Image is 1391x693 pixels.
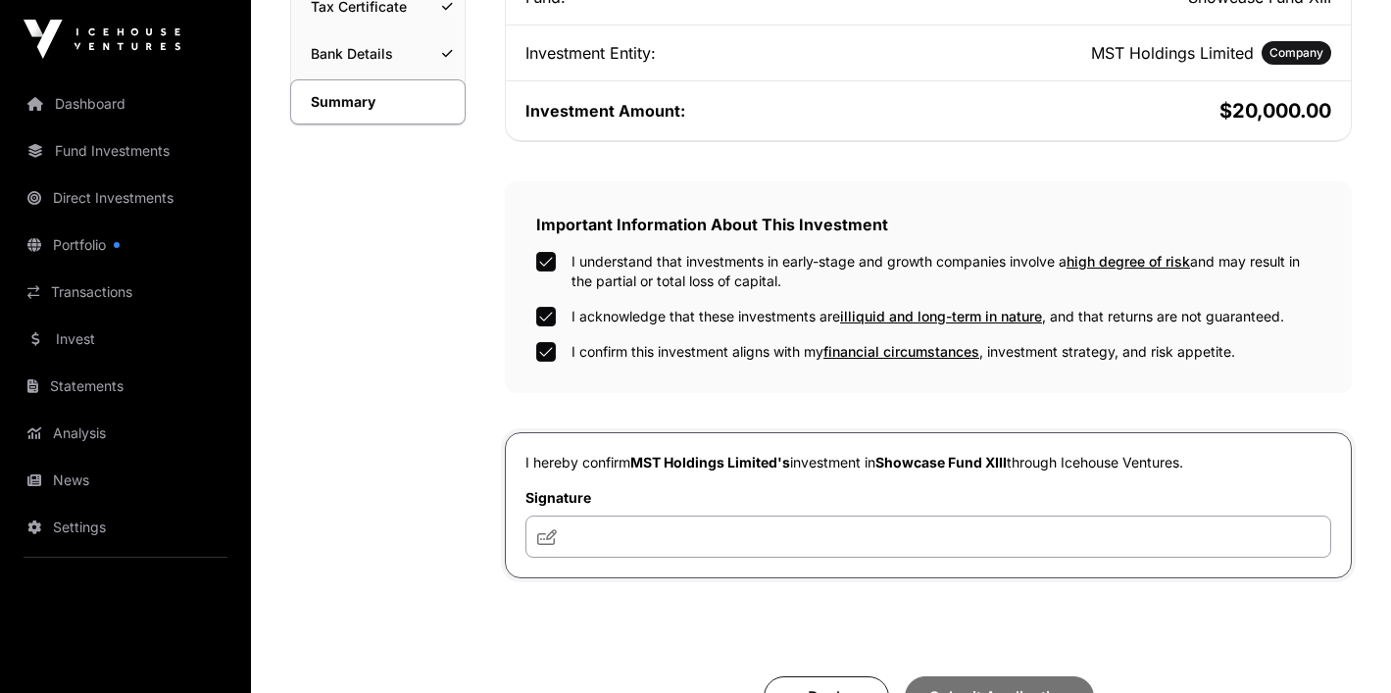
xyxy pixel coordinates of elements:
h2: Important Information About This Investment [536,213,1320,236]
span: financial circumstances [823,343,979,360]
img: Icehouse Ventures Logo [24,20,180,59]
p: I hereby confirm investment in through Icehouse Ventures. [525,453,1331,472]
label: I confirm this investment aligns with my , investment strategy, and risk appetite. [571,342,1235,362]
a: Statements [16,365,235,408]
label: Signature [525,488,1331,508]
label: I acknowledge that these investments are , and that returns are not guaranteed. [571,307,1284,326]
span: Company [1269,45,1323,61]
a: Direct Investments [16,176,235,220]
a: Summary [290,79,466,124]
a: Analysis [16,412,235,455]
a: News [16,459,235,502]
span: high degree of risk [1067,253,1190,270]
a: Settings [16,506,235,549]
label: I understand that investments in early-stage and growth companies involve a and may result in the... [571,252,1320,291]
a: Fund Investments [16,129,235,173]
a: Portfolio [16,223,235,267]
span: illiquid and long-term in nature [840,308,1042,324]
a: Bank Details [291,32,465,75]
a: Invest [16,318,235,361]
div: Investment Entity: [525,41,924,65]
span: MST Holdings Limited's [630,454,790,470]
a: Transactions [16,271,235,314]
a: Dashboard [16,82,235,125]
h2: $20,000.00 [932,97,1331,124]
span: Investment Amount: [525,101,685,121]
iframe: Chat Widget [1293,599,1391,693]
h2: MST Holdings Limited [1091,41,1254,65]
span: Showcase Fund XIII [875,454,1007,470]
